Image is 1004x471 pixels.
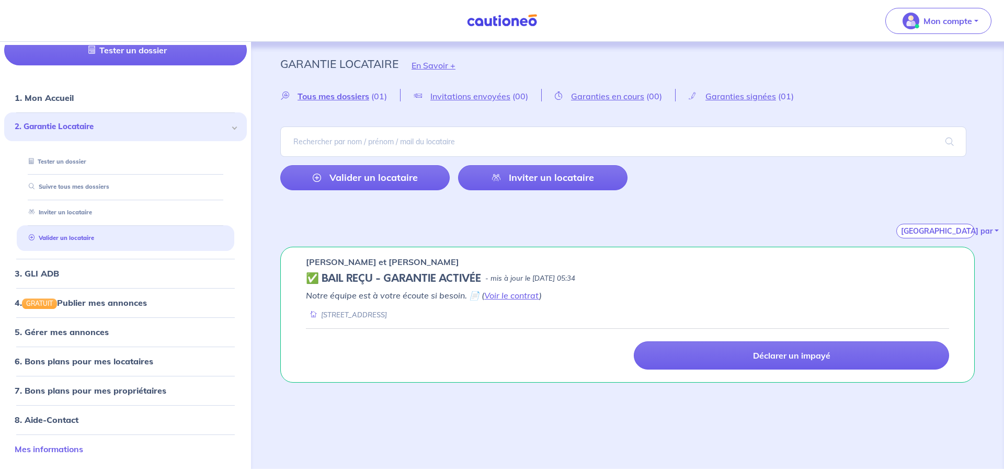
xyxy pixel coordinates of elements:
div: [STREET_ADDRESS] [306,310,387,320]
a: Déclarer un impayé [634,341,949,370]
span: Garanties signées [705,91,776,101]
div: Suivre tous mes dossiers [17,179,234,196]
a: Valider un locataire [280,165,450,190]
p: [PERSON_NAME] et [PERSON_NAME] [306,256,459,268]
a: Tester un dossier [25,158,86,165]
span: 2. Garantie Locataire [15,121,229,133]
a: 5. Gérer mes annonces [15,327,109,337]
img: Cautioneo [463,14,541,27]
span: (00) [646,91,662,101]
button: En Savoir + [398,50,469,81]
span: Invitations envoyées [430,91,510,101]
a: Inviter un locataire [458,165,627,190]
div: 3. GLI ADB [4,263,247,284]
a: 7. Bons plans pour mes propriétaires [15,385,166,396]
div: 8. Aide-Contact [4,409,247,430]
span: Tous mes dossiers [298,91,369,101]
span: search [933,127,966,156]
p: Mon compte [923,15,972,27]
div: 7. Bons plans pour mes propriétaires [4,380,247,401]
a: Garanties en cours(00) [542,91,675,101]
em: Notre équipe est à votre écoute si besoin. 📄 ( ) [306,290,542,301]
a: Invitations envoyées(00) [401,91,541,101]
p: Garantie Locataire [280,54,398,73]
a: 6. Bons plans pour mes locataires [15,356,153,366]
div: 6. Bons plans pour mes locataires [4,351,247,372]
a: Garanties signées(01) [676,91,807,101]
button: [GEOGRAPHIC_DATA] par [896,224,975,238]
div: Inviter un locataire [17,204,234,221]
a: Inviter un locataire [25,209,92,216]
div: 5. Gérer mes annonces [4,321,247,342]
a: Voir le contrat [484,290,539,301]
span: (00) [512,91,528,101]
div: 2. Garantie Locataire [4,112,247,141]
a: Tous mes dossiers(01) [280,91,400,101]
span: Garanties en cours [571,91,644,101]
input: Rechercher par nom / prénom / mail du locataire [280,127,966,157]
div: Valider un locataire [17,229,234,247]
div: Tester un dossier [17,153,234,170]
a: Valider un locataire [25,234,94,242]
img: illu_account_valid_menu.svg [903,13,919,29]
a: 1. Mon Accueil [15,93,74,103]
p: Déclarer un impayé [753,350,830,361]
a: 3. GLI ADB [15,268,59,279]
div: Mes informations [4,439,247,459]
a: Tester un dossier [4,35,247,65]
a: Suivre tous mes dossiers [25,183,109,191]
p: - mis à jour le [DATE] 05:34 [485,273,575,284]
a: 8. Aide-Contact [15,415,78,425]
a: Mes informations [15,444,83,454]
span: (01) [778,91,794,101]
span: (01) [371,91,387,101]
div: 1. Mon Accueil [4,87,247,108]
button: illu_account_valid_menu.svgMon compte [885,8,991,34]
div: 4.GRATUITPublier mes annonces [4,292,247,313]
h5: ✅ BAIL REÇU - GARANTIE ACTIVÉE [306,272,481,285]
a: 4.GRATUITPublier mes annonces [15,297,147,308]
div: state: CONTRACT-VALIDATED, Context: IN-MANAGEMENT,IS-GL-CAUTION [306,272,949,285]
